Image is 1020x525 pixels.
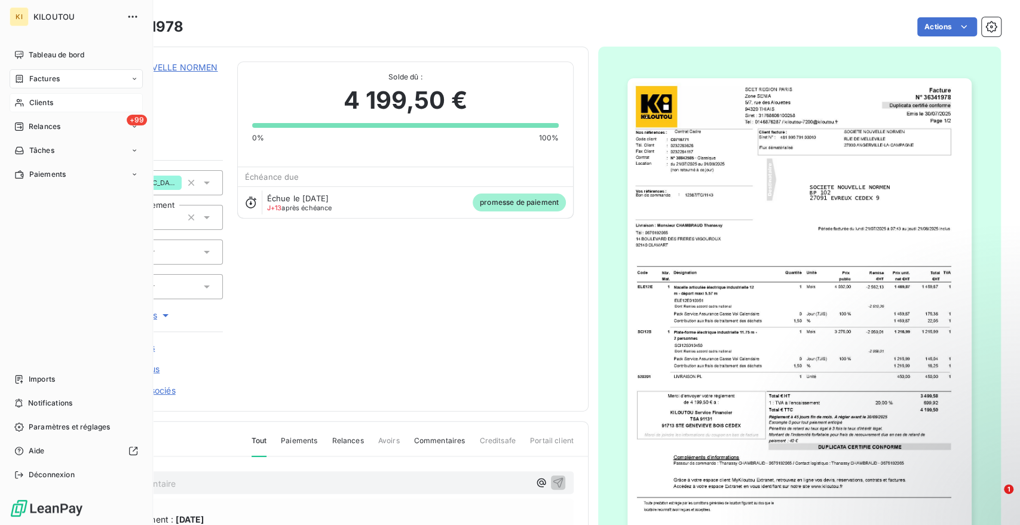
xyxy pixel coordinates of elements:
[252,435,267,457] span: Tout
[10,7,29,26] div: KI
[29,169,66,180] span: Paiements
[29,97,53,108] span: Clients
[29,446,45,456] span: Aide
[979,484,1008,513] iframe: Intercom live chat
[267,194,329,203] span: Échue le [DATE]
[127,115,147,125] span: +99
[94,76,223,85] span: W2465334
[245,172,299,182] span: Échéance due
[414,435,465,456] span: Commentaires
[344,82,467,118] span: 4 199,50 €
[530,435,574,456] span: Portail client
[281,435,317,456] span: Paiements
[378,435,400,456] span: Avoirs
[10,499,84,518] img: Logo LeanPay
[33,12,120,22] span: KILOUTOU
[29,374,55,385] span: Imports
[1004,484,1013,494] span: 1
[332,435,363,456] span: Relances
[538,133,559,143] span: 100%
[479,435,516,456] span: Creditsafe
[781,409,1020,493] iframe: Intercom notifications message
[267,204,332,211] span: après échéance
[917,17,977,36] button: Actions
[28,398,72,409] span: Notifications
[10,441,143,460] a: Aide
[29,469,75,480] span: Déconnexion
[267,204,282,212] span: J+13
[252,133,264,143] span: 0%
[29,422,110,432] span: Paramètres et réglages
[29,50,84,60] span: Tableau de bord
[252,72,559,82] span: Solde dû :
[94,62,218,72] a: SOCIETE NOUVELLE NORMEN
[29,73,60,84] span: Factures
[29,145,54,156] span: Tâches
[473,194,566,211] span: promesse de paiement
[29,121,60,132] span: Relances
